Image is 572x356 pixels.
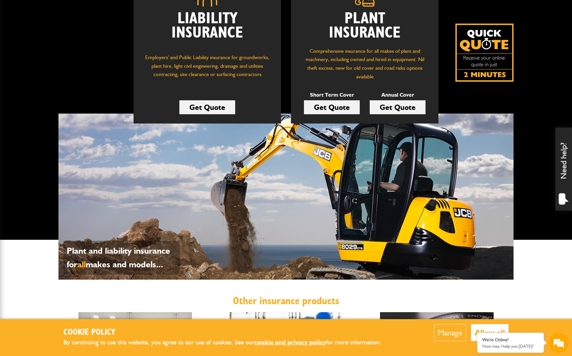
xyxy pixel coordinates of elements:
[67,244,176,271] p: Plant and liability insurance for makes and models...
[63,327,392,338] h2: Cookie Policy
[555,128,572,211] div: Need help?
[109,3,125,19] div: Minimize live chat window
[9,81,121,96] input: Enter your email address
[301,47,429,81] p: Comprehensive insurance for all makes of plant and machinery, including owned and hired in equipm...
[301,12,429,40] h2: Plant Insurance
[434,324,466,341] button: Manage
[9,120,121,199] textarea: Type your message and hit 'Enter'
[370,100,426,114] a: Get Quote
[304,91,360,99] p: Short Term Cover
[471,324,509,341] button: Allow all
[179,100,235,114] a: Get Quote
[482,344,539,349] p: How may I help you today?
[11,37,28,46] img: d_20077148190_company_1631870298795_20077148190
[143,12,271,47] h2: Liability Insurance
[9,61,121,76] input: Enter your last name
[90,205,121,214] em: Start Chat
[63,295,509,307] h2: Other insurance products
[143,53,271,85] p: Employers' and Public Liability insurance for groundworks, plant hire, light civil engineering, d...
[304,100,360,114] a: Get Quote
[35,37,112,46] div: Chat with us now
[455,24,514,82] img: Quick Quote
[254,338,326,346] a: cookie and privacy policy
[77,259,86,270] span: all
[482,337,539,343] div: We're Online!
[63,337,392,348] p: By continuing to use this website, you agree to our use of cookies. See our for more information.
[370,91,426,99] p: Annual Cover
[455,24,514,82] a: Get your insurance quote isn just 2-minutes
[9,101,121,115] input: Enter your phone number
